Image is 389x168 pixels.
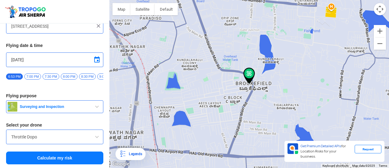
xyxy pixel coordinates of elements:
button: Show satellite imagery [130,3,155,15]
h3: Flying purpose [6,94,103,98]
input: Search by name or Brand [11,133,98,141]
span: 7:00 PM [24,73,41,80]
span: Get Premium Detailed APIs [301,144,341,148]
button: Zoom in [374,25,386,37]
img: Google [111,160,131,168]
span: Map data ©2025 [352,164,375,167]
img: Legends [119,150,126,158]
input: Select Date [11,56,98,63]
button: Zoom out [374,38,386,50]
button: Keyboard shortcuts [322,164,349,168]
img: ic_tgdronemaps.svg [5,5,48,19]
div: for Location Risks for your business. [298,143,355,159]
span: 9:00 PM [97,73,114,80]
span: Surveying and Inspection [17,104,93,109]
span: 7:30 PM [43,73,59,80]
span: 8:00 PM [61,73,77,80]
input: Search your flying location [11,23,94,30]
h3: Select your drone [6,123,103,127]
button: Map camera controls [374,3,386,15]
img: Premium APIs [287,143,298,154]
a: Terms [379,164,387,167]
button: Surveying and Inspection [6,100,103,113]
div: Request [355,145,381,153]
button: Show street map [112,3,130,15]
a: Open this area in Google Maps (opens a new window) [111,160,131,168]
button: Calculate my risk [6,152,103,164]
div: Legends [126,150,142,158]
h3: Flying date & time [6,43,103,48]
span: 8:30 PM [79,73,96,80]
img: survey.png [8,102,17,112]
img: ic_close.png [95,23,102,29]
span: 6:53 PM [6,73,23,80]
